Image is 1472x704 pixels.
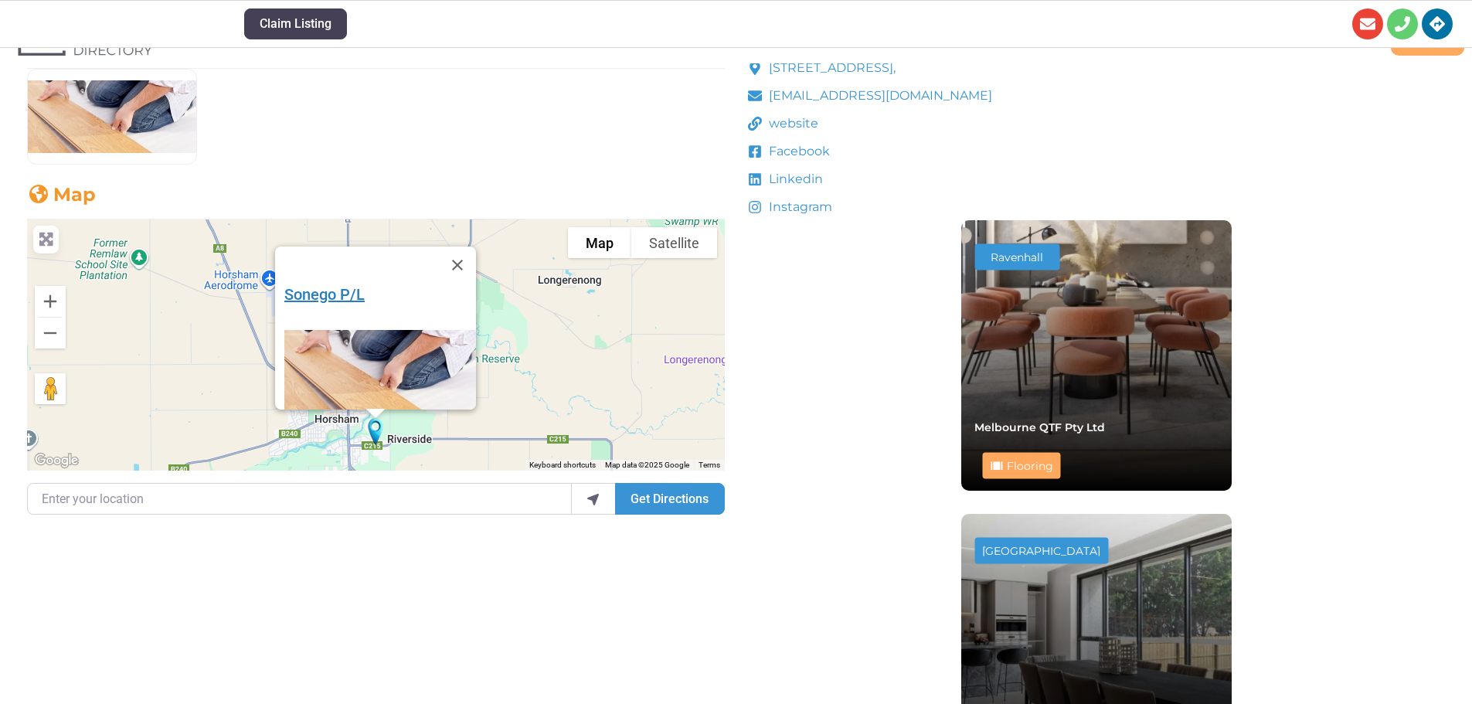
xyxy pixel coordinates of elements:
button: Zoom in [35,286,66,317]
img: Google [31,451,82,471]
a: Terms (opens in new tab) [699,461,720,469]
div: Sonego P/L [362,412,389,451]
button: Zoom out [35,318,66,349]
a: [EMAIL_ADDRESS][DOMAIN_NAME] [748,87,993,105]
div: use my location [571,483,616,514]
a: Flooring [1007,458,1053,472]
span: [STREET_ADDRESS], [765,59,896,77]
span: Facebook [765,142,830,161]
a: Sonego P/L [284,285,365,304]
button: Show satellite imagery [631,227,717,258]
div: [GEOGRAPHIC_DATA] [982,545,1100,556]
button: Keyboard shortcuts [529,460,596,471]
div: Ravenhall [982,251,1052,262]
span: Linkedin [765,170,823,189]
button: Drag Pegman onto the map to open Street View [35,373,66,404]
a: Melbourne QTF Pty Ltd [974,420,1105,434]
a: Open this area in Google Maps (opens a new window) [31,451,82,471]
span: [EMAIL_ADDRESS][DOMAIN_NAME] [765,87,992,105]
button: Claim Listing [244,9,347,39]
span: website [765,114,818,133]
img: lay-the-floorboards.jpeg [284,318,476,426]
span: Instagram [765,198,832,216]
span: Map data ©2025 Google [605,461,689,469]
button: Get Directions [615,483,724,514]
button: Close [439,247,476,284]
input: Enter your location [27,483,572,514]
button: Show street map [568,227,631,258]
a: Map [27,183,96,206]
img: lay-the-floorboards.jpeg [28,70,196,164]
